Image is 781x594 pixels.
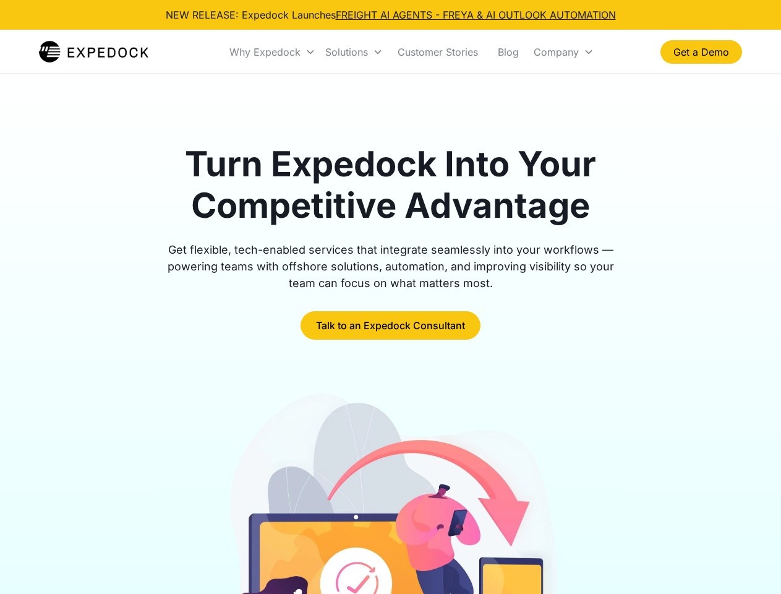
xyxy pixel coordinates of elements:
[39,40,148,64] img: Expedock Logo
[229,46,301,58] div: Why Expedock
[660,40,742,64] a: Get a Demo
[719,535,781,594] iframe: Chat Widget
[336,9,616,21] a: FREIGHT AI AGENTS - FREYA & AI OUTLOOK AUTOMATION
[325,46,368,58] div: Solutions
[153,241,628,291] div: Get flexible, tech-enabled services that integrate seamlessly into your workflows — powering team...
[388,31,488,73] a: Customer Stories
[301,311,480,340] a: Talk to an Expedock Consultant
[166,7,616,22] div: NEW RELEASE: Expedock Launches
[534,46,579,58] div: Company
[529,31,599,73] div: Company
[320,31,388,73] div: Solutions
[153,144,628,226] h1: Turn Expedock Into Your Competitive Advantage
[39,40,148,64] a: home
[488,31,529,73] a: Blog
[224,31,320,73] div: Why Expedock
